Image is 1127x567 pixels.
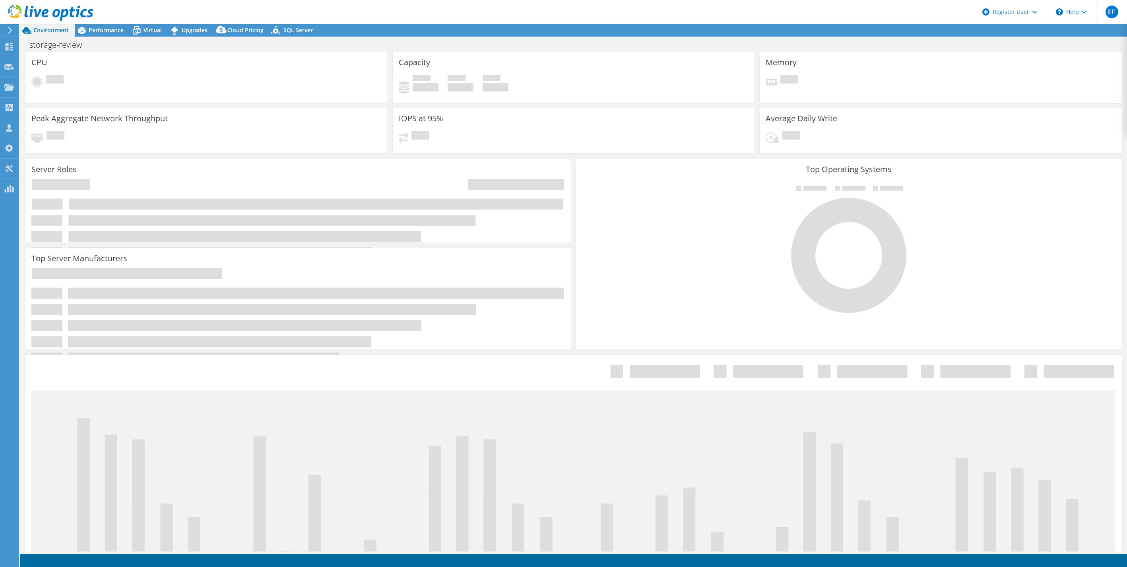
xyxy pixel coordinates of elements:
h3: CPU [31,58,47,67]
h4: 0 GiB [448,83,473,91]
span: Performance [89,26,124,34]
h3: Memory [766,58,797,67]
h4: 0 GiB [483,83,508,91]
span: Free [448,75,466,83]
span: Upgrades [182,26,208,34]
h3: Peak Aggregate Network Throughput [31,114,168,123]
h3: Top Operating Systems [582,165,1115,174]
h3: IOPS at 95% [399,114,443,123]
span: Cloud Pricing [227,26,264,34]
span: Pending [782,131,800,142]
span: SQL Server [283,26,313,34]
h4: 0 GiB [413,83,438,91]
h3: Capacity [399,58,430,67]
span: Pending [47,131,64,142]
span: Pending [411,131,429,142]
span: EF [1106,6,1118,18]
h3: Server Roles [31,165,77,174]
span: Pending [46,75,64,85]
span: Total [483,75,500,83]
h3: Top Server Manufacturers [31,254,127,263]
span: Pending [780,75,798,85]
svg: \n [1056,8,1063,16]
h1: storage-review [26,41,94,49]
span: Used [413,75,431,83]
span: Virtual [144,26,162,34]
h3: Average Daily Write [766,114,837,123]
span: Environment [34,26,69,34]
